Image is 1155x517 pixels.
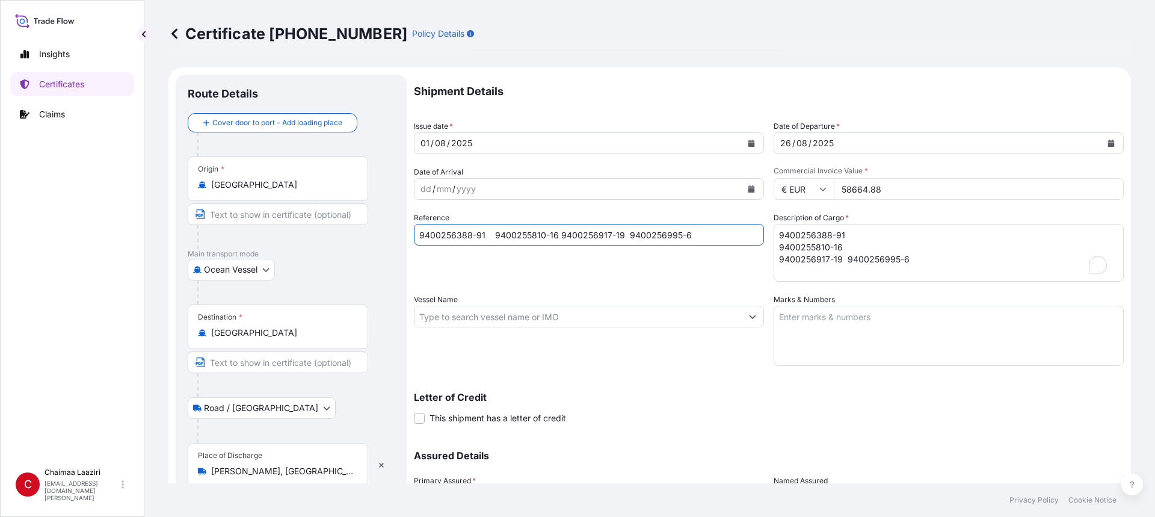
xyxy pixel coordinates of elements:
[188,203,368,225] input: Text to appear on certificate
[45,480,119,501] p: [EMAIL_ADDRESS][DOMAIN_NAME][PERSON_NAME]
[414,224,764,246] input: Enter booking reference
[188,351,368,373] input: Text to appear on certificate
[204,264,257,276] span: Ocean Vessel
[188,259,275,280] button: Select transport
[414,75,1124,108] p: Shipment Details
[779,136,792,150] div: day,
[10,72,134,96] a: Certificates
[436,182,452,196] div: month,
[742,179,761,199] button: Calendar
[450,136,473,150] div: year,
[211,179,353,191] input: Origin
[188,397,336,419] button: Select transport
[792,136,795,150] div: /
[414,166,463,178] span: Date of Arrival
[433,182,436,196] div: /
[39,78,84,90] p: Certificates
[198,164,224,174] div: Origin
[414,120,453,132] span: Issue date
[812,136,835,150] div: year,
[204,402,318,414] span: Road / [GEOGRAPHIC_DATA]
[774,166,1124,176] span: Commercial Invoice Value
[414,294,458,306] label: Vessel Name
[198,451,262,460] div: Place of Discharge
[24,478,32,491] span: C
[774,120,840,132] span: Date of Departure
[1068,495,1116,505] a: Cookie Notice
[414,475,476,487] span: Primary Assured
[414,306,742,327] input: Type to search vessel name or IMO
[795,136,808,150] div: month,
[419,182,433,196] div: day,
[412,28,464,40] p: Policy Details
[742,306,763,327] button: Show suggestions
[188,113,357,132] button: Cover door to port - Add loading place
[742,134,761,153] button: Calendar
[455,182,477,196] div: year,
[212,117,342,129] span: Cover door to port - Add loading place
[211,327,353,339] input: Destination
[39,108,65,120] p: Claims
[774,212,849,224] label: Description of Cargo
[414,451,1124,460] p: Assured Details
[774,294,835,306] label: Marks & Numbers
[414,212,449,224] label: Reference
[808,136,812,150] div: /
[10,42,134,66] a: Insights
[430,412,566,424] span: This shipment has a letter of credit
[434,136,447,150] div: month,
[431,136,434,150] div: /
[45,468,119,477] p: Chaimaa Laaziri
[1101,134,1121,153] button: Calendar
[168,24,407,43] p: Certificate [PHONE_NUMBER]
[834,178,1124,200] input: Enter amount
[10,102,134,126] a: Claims
[1009,495,1059,505] a: Privacy Policy
[774,475,828,487] label: Named Assured
[774,224,1124,282] textarea: To enrich screen reader interactions, please activate Accessibility in Grammarly extension settings
[188,87,258,101] p: Route Details
[419,136,431,150] div: day,
[414,392,1124,402] p: Letter of Credit
[211,465,353,477] input: Place of Discharge
[198,312,242,322] div: Destination
[452,182,455,196] div: /
[39,48,70,60] p: Insights
[447,136,450,150] div: /
[188,249,395,259] p: Main transport mode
